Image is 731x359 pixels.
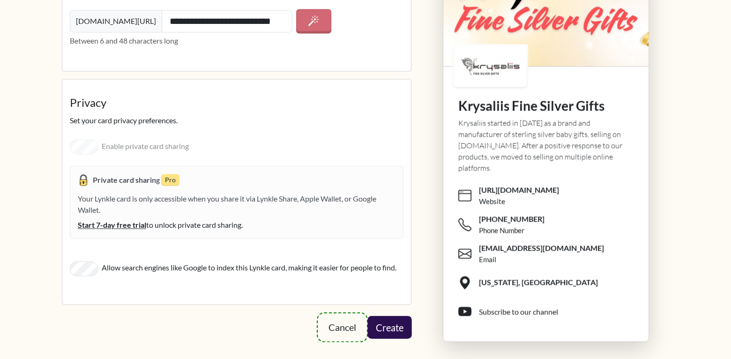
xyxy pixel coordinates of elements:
[93,175,161,184] strong: Private card sharing
[102,262,396,273] label: Allow search engines like Google to index this Lynkle card, making it easier for people to find.
[479,214,545,224] span: [PHONE_NUMBER]
[78,174,89,186] img: padlock
[146,220,243,229] span: to unlock private card sharing.
[321,316,364,338] a: Cancel
[296,9,331,33] button: Generate a handle based on your name and organization
[479,225,524,236] div: Phone Number
[479,307,558,318] div: Subscribe to our channel
[479,254,496,265] div: Email
[78,219,146,231] span: Start 7-day free trial
[458,118,634,174] div: Krysaliis started in [DATE] as a brand and manufacturer of sterling silver baby gifts, selling on...
[458,210,641,239] span: [PHONE_NUMBER]Phone Number
[479,277,598,288] span: [US_STATE], [GEOGRAPHIC_DATA]
[479,196,505,207] div: Website
[458,181,641,210] span: [URL][DOMAIN_NAME]Website
[458,239,641,269] span: [EMAIL_ADDRESS][DOMAIN_NAME]Email
[70,94,403,115] legend: Privacy
[458,98,634,114] h1: Krysaliis Fine Silver Gifts
[479,243,604,253] span: [EMAIL_ADDRESS][DOMAIN_NAME]
[458,298,641,327] span: Subscribe to our channel
[458,269,641,298] span: [US_STATE], [GEOGRAPHIC_DATA]
[367,315,411,338] button: Create
[70,10,162,32] span: [DOMAIN_NAME][URL]
[70,35,403,46] p: Between 6 and 48 characters long
[70,115,403,126] p: Set your card privacy preferences.
[78,193,395,231] div: Your Lynkle card is only accessible when you share it via Lynkle Share, Apple Wallet, or Google W...
[161,174,179,186] small: Pro
[479,185,559,195] span: [URL][DOMAIN_NAME]
[78,174,89,183] span: Private card sharing is enabled
[454,45,527,87] img: logo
